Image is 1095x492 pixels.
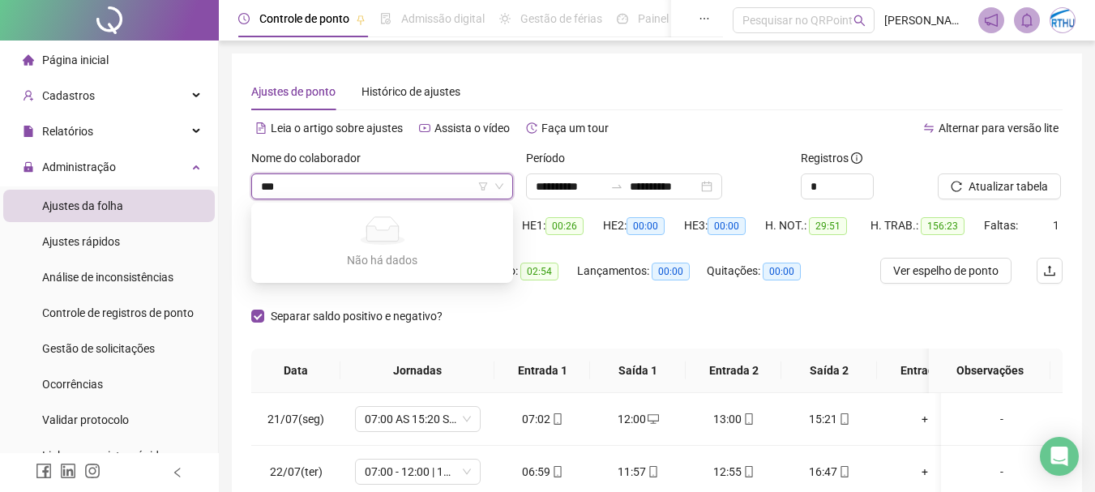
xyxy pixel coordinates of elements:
th: Entrada 2 [686,349,781,393]
span: Atualizar tabela [969,178,1048,195]
div: HE 1: [522,216,603,235]
span: Ajustes de ponto [251,85,336,98]
span: 07:00 - 12:00 | 13:00 - 16:48 [365,460,471,484]
span: file-done [380,13,391,24]
span: youtube [419,122,430,134]
label: Nome do colaborador [251,149,371,167]
span: file-text [255,122,267,134]
span: mobile [742,466,755,477]
div: 15:21 [794,410,864,428]
span: 00:00 [652,263,690,280]
span: Ajustes da folha [42,199,123,212]
div: Quitações: [707,262,820,280]
span: swap [923,122,935,134]
span: dashboard [617,13,628,24]
span: Observações [942,362,1037,379]
span: mobile [837,413,850,425]
th: Observações [929,349,1050,393]
label: Período [526,149,575,167]
span: [PERSON_NAME] - ARTHUZO [884,11,969,29]
span: mobile [742,413,755,425]
span: Gestão de solicitações [42,342,155,355]
span: Faltas: [984,219,1020,232]
div: HE 3: [684,216,765,235]
div: 11:57 [603,463,673,481]
span: Controle de registros de ponto [42,306,194,319]
div: 13:00 [699,410,768,428]
span: 00:00 [708,217,746,235]
th: Saída 2 [781,349,877,393]
th: Entrada 1 [494,349,590,393]
span: desktop [646,413,659,425]
span: 1 [1053,219,1059,232]
span: info-circle [851,152,862,164]
div: Open Intercom Messenger [1040,437,1079,476]
div: H. NOT.: [765,216,870,235]
span: bell [1020,13,1034,28]
span: Página inicial [42,53,109,66]
span: left [172,467,183,478]
span: Registros [801,149,862,167]
span: sun [499,13,511,24]
span: 07:00 AS 15:20 SEG A SÁBADO [365,407,471,431]
span: Análise de inconsistências [42,271,173,284]
span: Controle de ponto [259,12,349,25]
span: filter [478,182,488,191]
span: 29:51 [809,217,847,235]
span: instagram [84,463,101,479]
span: Relatórios [42,125,93,138]
span: 22/07(ter) [270,465,323,478]
div: 07:02 [507,410,577,428]
span: Alternar para versão lite [939,122,1059,135]
span: Admissão digital [401,12,485,25]
span: Faça um tour [541,122,609,135]
span: mobile [550,466,563,477]
span: Ocorrências [42,378,103,391]
span: home [23,54,34,66]
th: Data [251,349,340,393]
span: Histórico de ajustes [361,85,460,98]
span: pushpin [356,15,366,24]
span: 02:54 [520,263,558,280]
div: 12:55 [699,463,768,481]
span: search [853,15,866,27]
span: Gestão de férias [520,12,602,25]
div: + [890,463,960,481]
span: facebook [36,463,52,479]
div: 06:59 [507,463,577,481]
th: Entrada 3 [877,349,973,393]
span: history [526,122,537,134]
span: user-add [23,90,34,101]
span: notification [984,13,999,28]
div: 12:00 [603,410,673,428]
span: Ajustes rápidos [42,235,120,248]
span: 00:00 [763,263,801,280]
span: lock [23,161,34,173]
span: Link para registro rápido [42,449,165,462]
span: linkedin [60,463,76,479]
span: 21/07(seg) [267,413,324,426]
div: Não há dados [271,251,494,269]
span: clock-circle [238,13,250,24]
span: Leia o artigo sobre ajustes [271,122,403,135]
div: HE 2: [603,216,684,235]
span: ellipsis [699,13,710,24]
button: Ver espelho de ponto [880,258,1012,284]
span: down [494,182,504,191]
span: Administração [42,160,116,173]
div: - [954,410,1050,428]
span: file [23,126,34,137]
span: mobile [550,413,563,425]
span: mobile [837,466,850,477]
span: 00:00 [627,217,665,235]
span: Validar protocolo [42,413,129,426]
th: Jornadas [340,349,494,393]
span: Painel do DP [638,12,701,25]
div: + [890,410,960,428]
span: reload [951,181,962,192]
span: 156:23 [921,217,965,235]
img: 48594 [1050,8,1075,32]
div: 16:47 [794,463,864,481]
span: mobile [646,466,659,477]
span: Assista o vídeo [434,122,510,135]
